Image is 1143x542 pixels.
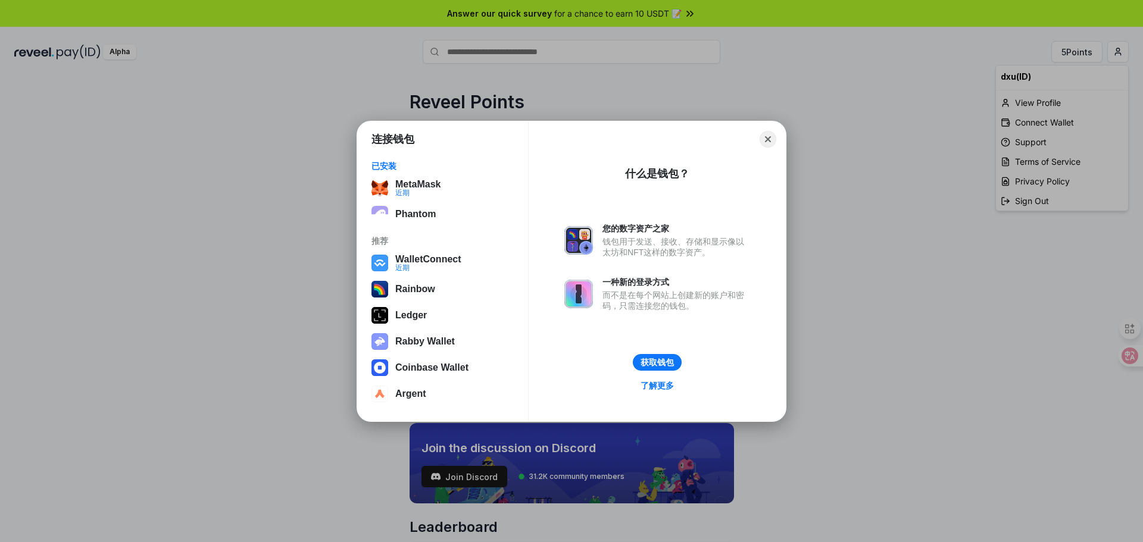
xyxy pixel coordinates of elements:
button: Coinbase Wallet [368,356,517,380]
div: 获取钱包 [641,357,674,368]
div: Rainbow [395,284,435,295]
button: 获取钱包 [633,354,682,371]
img: svg+xml,%3Csvg%20width%3D%22120%22%20height%3D%22120%22%20viewBox%3D%220%200%20120%20120%22%20fil... [371,281,388,297]
div: 钱包用于发送、接收、存储和显示像以太坊和NFT这样的数字资产。 [602,236,750,258]
a: 了解更多 [633,378,681,393]
div: 了解更多 [641,380,674,391]
h1: 连接钱包 [371,132,414,146]
div: 近期 [395,264,461,271]
div: Coinbase Wallet [395,362,469,373]
button: Rabby Wallet [368,330,517,353]
img: svg+xml,%3Csvg%20xmlns%3D%22http%3A%2F%2Fwww.w3.org%2F2000%2Fsvg%22%20fill%3D%22none%22%20viewBox... [371,333,388,350]
button: Phantom [368,202,517,226]
button: MetaMask近期 [368,176,517,200]
button: Rainbow [368,277,517,301]
div: Rabby Wallet [395,336,455,347]
img: svg+xml;base64,PHN2ZyB3aWR0aD0iMzUiIGhlaWdodD0iMzQiIHZpZXdCb3g9IjAgMCAzNSAzNCIgZmlsbD0ibm9uZSIgeG... [371,180,388,196]
button: Close [760,131,776,148]
div: Ledger [395,310,427,321]
button: WalletConnect近期 [368,251,517,275]
img: epq2vO3P5aLWl15yRS7Q49p1fHTx2Sgh99jU3kfXv7cnPATIVQHAx5oQs66JWv3SWEjHOsb3kKgmE5WNBxBId7C8gm8wEgOvz... [371,206,388,223]
img: svg+xml,%3Csvg%20xmlns%3D%22http%3A%2F%2Fwww.w3.org%2F2000%2Fsvg%22%20width%3D%2228%22%20height%3... [371,307,388,324]
div: 而不是在每个网站上创建新的账户和密码，只需连接您的钱包。 [602,290,750,311]
div: 一种新的登录方式 [602,277,750,287]
div: 已安装 [371,161,514,171]
button: Argent [368,382,517,406]
img: svg+xml,%3Csvg%20xmlns%3D%22http%3A%2F%2Fwww.w3.org%2F2000%2Fsvg%22%20fill%3D%22none%22%20viewBox... [564,280,593,308]
img: svg+xml,%3Csvg%20width%3D%2228%22%20height%3D%2228%22%20viewBox%3D%220%200%2028%2028%22%20fill%3D... [371,255,388,271]
div: MetaMask [395,178,441,189]
div: 您的数字资产之家 [602,223,750,234]
button: Ledger [368,303,517,327]
div: 什么是钱包？ [625,167,689,181]
img: svg+xml,%3Csvg%20xmlns%3D%22http%3A%2F%2Fwww.w3.org%2F2000%2Fsvg%22%20fill%3D%22none%22%20viewBox... [564,226,593,255]
div: Phantom [395,209,436,220]
div: WalletConnect [395,253,461,264]
img: svg+xml,%3Csvg%20width%3D%2228%22%20height%3D%2228%22%20viewBox%3D%220%200%2028%2028%22%20fill%3D... [371,359,388,376]
div: 推荐 [371,236,514,246]
div: Argent [395,389,426,399]
img: svg+xml,%3Csvg%20width%3D%2228%22%20height%3D%2228%22%20viewBox%3D%220%200%2028%2028%22%20fill%3D... [371,386,388,402]
div: 近期 [395,189,441,196]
